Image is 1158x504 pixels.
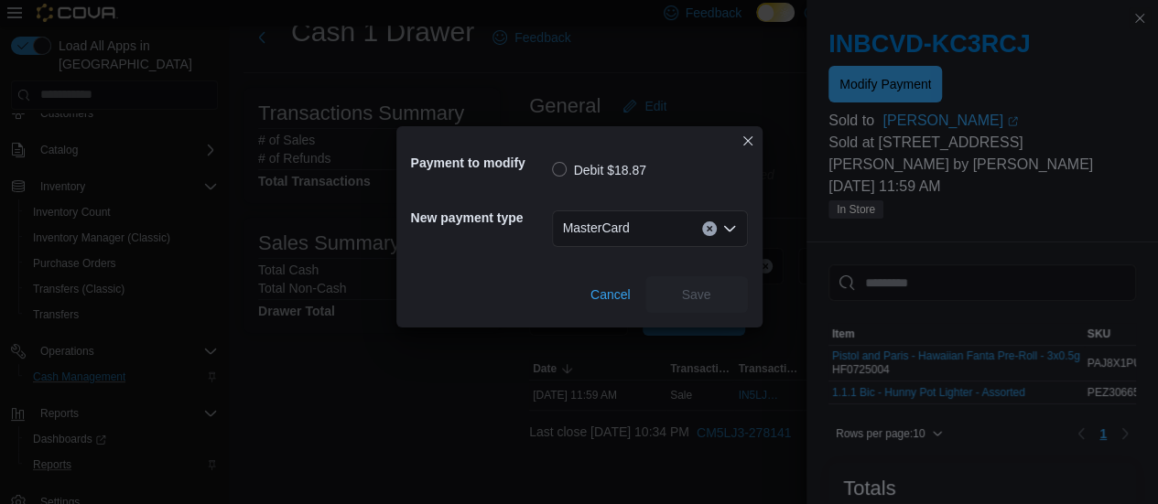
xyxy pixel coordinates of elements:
h5: Payment to modify [411,145,548,181]
button: Closes this modal window [737,130,759,152]
button: Save [645,276,748,313]
input: Accessible screen reader label [637,218,639,240]
label: Debit $18.87 [552,159,646,181]
span: MasterCard [563,217,630,239]
button: Open list of options [722,221,737,236]
span: Save [682,285,711,304]
button: Cancel [583,276,638,313]
button: Clear input [702,221,717,236]
span: Cancel [590,285,631,304]
h5: New payment type [411,199,548,236]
